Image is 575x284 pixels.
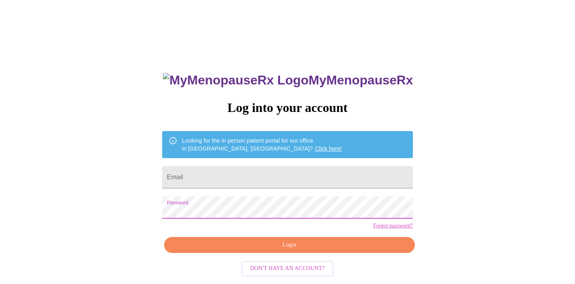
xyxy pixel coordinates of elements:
[240,264,336,271] a: Don't have an account?
[173,240,406,250] span: Login
[164,237,415,253] button: Login
[163,73,413,88] h3: MyMenopauseRx
[315,145,342,152] a: Click here!
[162,100,413,115] h3: Log into your account
[182,133,342,156] div: Looking for the in person patient portal for our office in [GEOGRAPHIC_DATA], [GEOGRAPHIC_DATA]?
[373,223,413,229] a: Forgot password?
[163,73,308,88] img: MyMenopauseRx Logo
[250,264,325,274] span: Don't have an account?
[242,261,334,276] button: Don't have an account?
